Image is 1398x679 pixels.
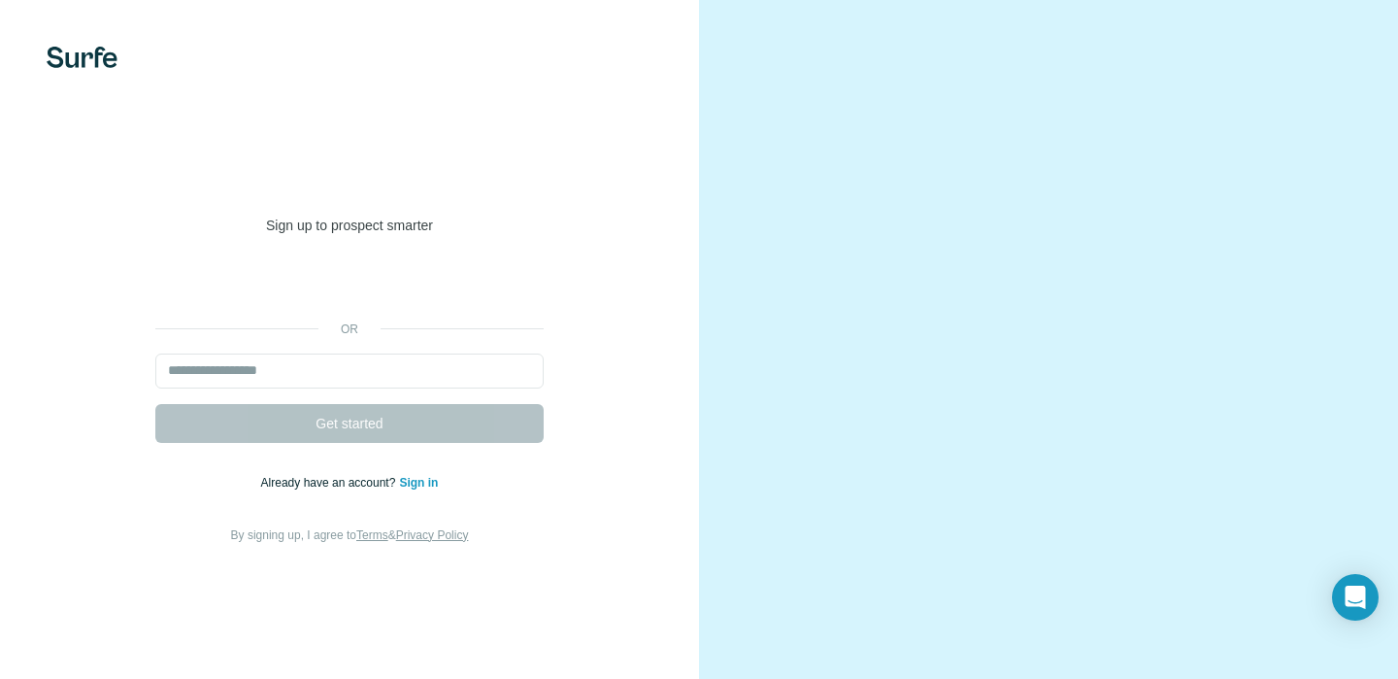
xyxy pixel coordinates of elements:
a: Terms [356,528,388,542]
h1: Welcome to [GEOGRAPHIC_DATA] [155,134,544,212]
a: Sign in [399,476,438,490]
p: or [318,321,381,338]
div: Open Intercom Messenger [1332,574,1379,621]
span: Already have an account? [261,476,400,490]
p: Sign up to prospect smarter [155,216,544,235]
iframe: Sign in with Google Button [146,264,553,307]
img: Surfe's logo [47,47,117,68]
span: By signing up, I agree to & [231,528,469,542]
a: Privacy Policy [396,528,469,542]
